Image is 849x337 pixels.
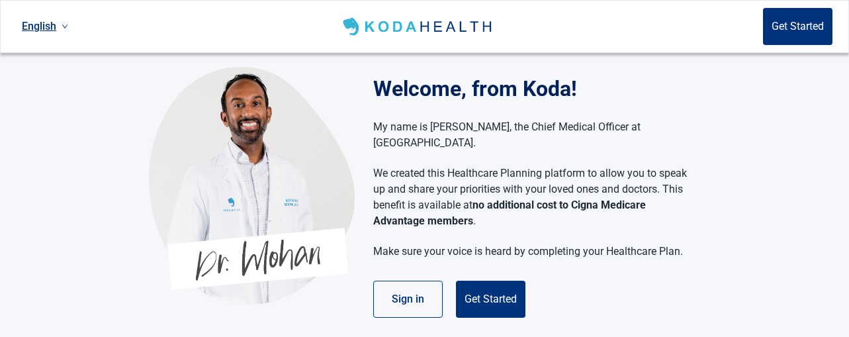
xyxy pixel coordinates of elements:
button: Sign in [373,281,443,318]
p: My name is [PERSON_NAME], the Chief Medical Officer at [GEOGRAPHIC_DATA]. [373,119,688,151]
span: down [62,23,68,30]
p: We created this Healthcare Planning platform to allow you to speak up and share your priorities w... [373,166,688,229]
p: Make sure your voice is heard by completing your Healthcare Plan. [373,244,688,260]
img: Koda Health [340,16,497,37]
button: Get Started [763,8,832,45]
button: Get Started [456,281,525,318]
img: Koda Health [149,66,355,305]
h1: Welcome, from Koda! [373,73,701,105]
strong: no additional cost to Cigna Medicare Advantage members [373,199,646,227]
a: Current language: English [17,15,73,37]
